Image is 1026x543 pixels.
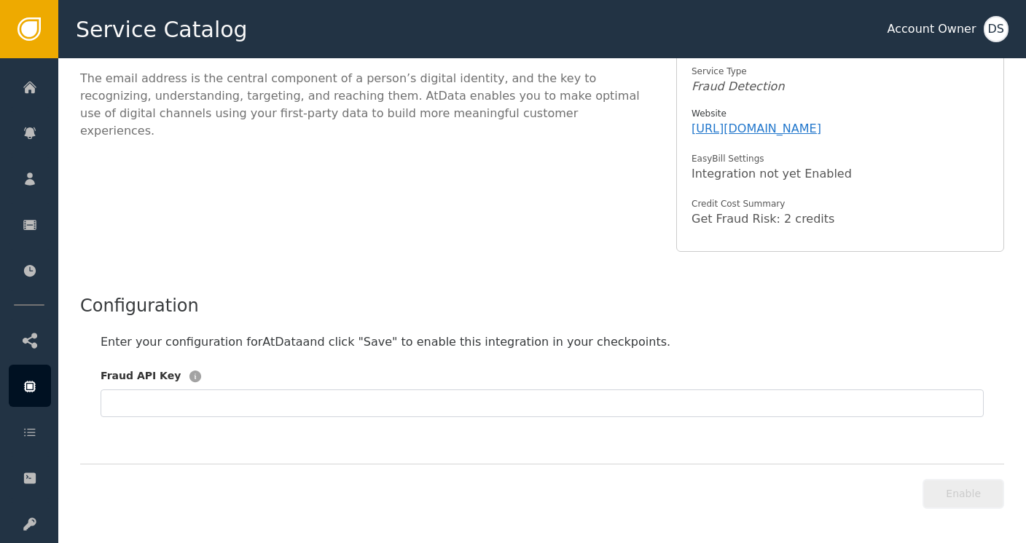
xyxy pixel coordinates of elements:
div: Credit Cost Summary [692,197,989,210]
div: Get Fraud Risk : 2 credits [692,210,983,228]
div: Integration not yet Enabled [692,165,989,183]
button: DS [984,16,1009,42]
div: Website [692,107,989,120]
div: Fraud Detection [692,78,989,95]
div: EasyBill Settings [692,152,989,165]
label: Fraud API Key [101,368,181,384]
a: [URL][DOMAIN_NAME] [692,122,821,135]
div: Service Type [692,65,989,78]
div: Configuration [80,293,1004,319]
div: Account Owner [888,20,976,38]
span: The email address is the central component of a person’s digital identity, and the key to recogni... [80,71,640,138]
div: Enter your configuration for AtData and click "Save" to enable this integration in your checkpoints. [101,333,984,351]
span: Service Catalog [76,13,248,46]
